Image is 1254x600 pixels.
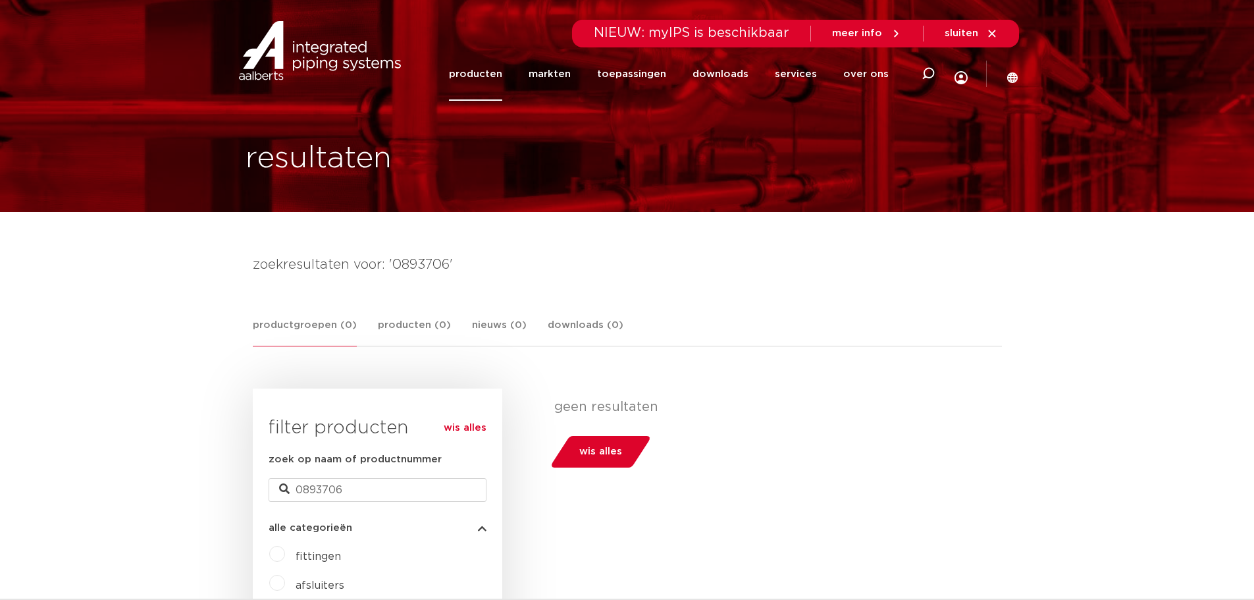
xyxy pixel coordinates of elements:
span: NIEUW: myIPS is beschikbaar [594,26,789,40]
a: sluiten [945,28,998,40]
p: geen resultaten [554,399,992,415]
a: meer info [832,28,902,40]
h1: resultaten [246,138,392,180]
a: fittingen [296,551,341,562]
a: downloads [692,47,748,101]
a: nieuws (0) [472,317,527,346]
h3: filter producten [269,415,486,441]
div: my IPS [954,43,968,105]
a: wis alles [444,420,486,436]
a: downloads (0) [548,317,623,346]
span: wis alles [579,441,622,462]
a: over ons [843,47,889,101]
span: alle categorieën [269,523,352,533]
button: alle categorieën [269,523,486,533]
a: producten [449,47,502,101]
a: markten [529,47,571,101]
nav: Menu [449,47,889,101]
a: afsluiters [296,580,344,591]
input: zoeken [269,478,486,502]
span: meer info [832,28,882,38]
a: producten (0) [378,317,451,346]
span: sluiten [945,28,978,38]
h4: zoekresultaten voor: '0893706' [253,254,1002,275]
a: productgroepen (0) [253,317,357,346]
a: services [775,47,817,101]
a: toepassingen [597,47,666,101]
label: zoek op naam of productnummer [269,452,442,468]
